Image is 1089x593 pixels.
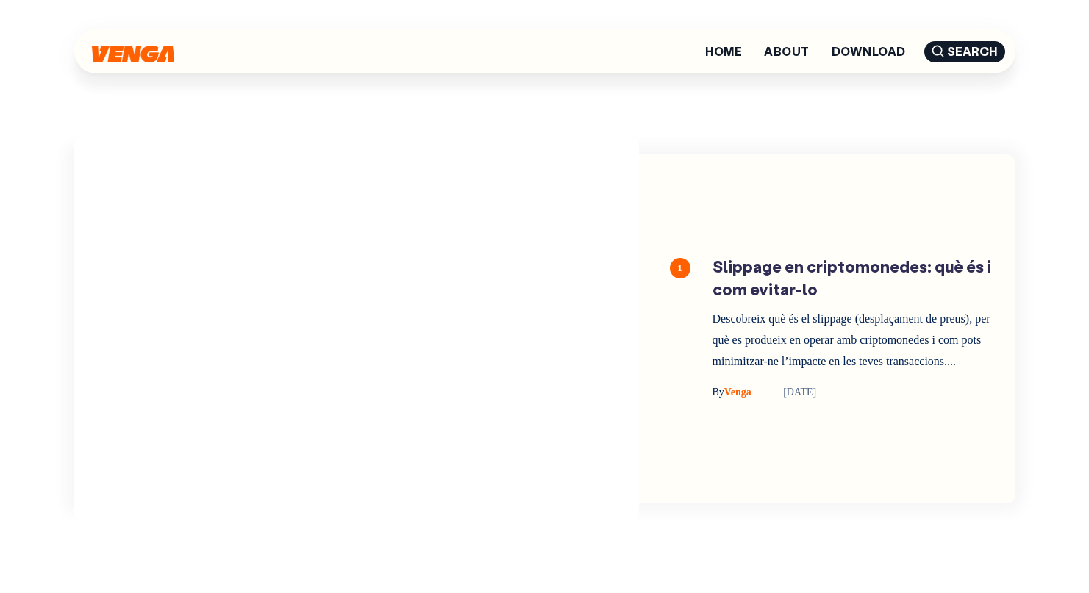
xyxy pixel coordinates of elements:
a: Download [832,46,906,57]
img: Venga Blog [92,46,174,62]
a: About [764,46,809,57]
span: Search [924,41,1005,62]
span: 1 [670,258,690,278]
a: Home [705,46,742,57]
